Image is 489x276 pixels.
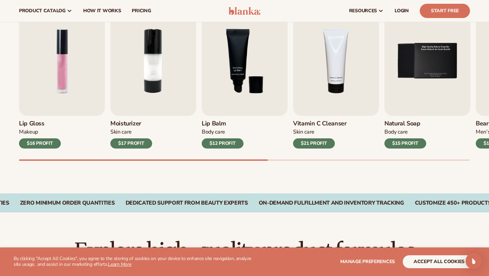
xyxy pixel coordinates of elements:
[466,253,482,269] div: Open Intercom Messenger
[293,138,335,149] div: $21 PROFIT
[202,128,243,136] div: Body Care
[229,7,261,15] img: logo
[293,128,347,136] div: Skin Care
[293,6,379,149] a: 4 / 9
[132,8,151,14] span: pricing
[403,255,475,268] button: accept all cookies
[384,128,426,136] div: Body Care
[110,120,152,127] h3: Moisturizer
[19,138,61,149] div: $16 PROFIT
[293,120,347,127] h3: Vitamin C Cleanser
[110,138,152,149] div: $17 PROFIT
[340,255,395,268] button: Manage preferences
[83,8,121,14] span: How It Works
[19,240,470,262] h2: Explore high-quality product formulas
[110,128,152,136] div: Skin Care
[340,258,395,265] span: Manage preferences
[19,128,61,136] div: Makeup
[126,200,248,206] div: Dedicated Support From Beauty Experts
[395,8,409,14] span: LOGIN
[202,120,243,127] h3: Lip Balm
[202,138,243,149] div: $12 PROFIT
[19,8,66,14] span: product catalog
[19,120,61,127] h3: Lip Gloss
[110,6,196,149] a: 2 / 9
[14,256,255,268] p: By clicking "Accept All Cookies", you agree to the storing of cookies on your device to enhance s...
[384,6,470,149] a: 5 / 9
[420,4,470,18] a: Start Free
[108,261,131,268] a: Learn More
[202,6,288,149] a: 3 / 9
[384,120,426,127] h3: Natural Soap
[349,8,377,14] span: resources
[259,200,404,206] div: On-Demand Fulfillment and Inventory Tracking
[19,6,105,149] a: 1 / 9
[20,200,115,206] div: Zero Minimum Order QuantitieS
[384,138,426,149] div: $15 PROFIT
